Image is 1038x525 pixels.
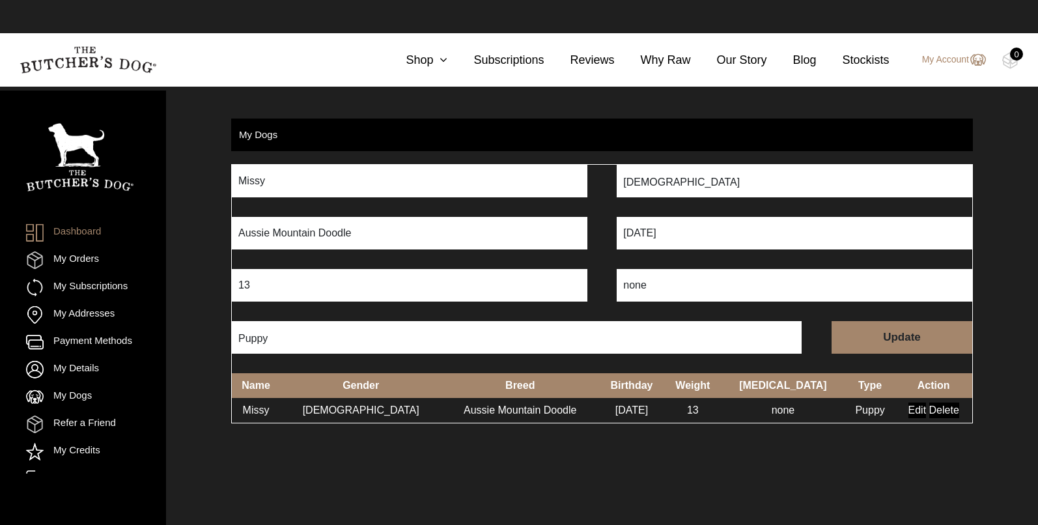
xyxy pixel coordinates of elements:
a: My Credits [26,443,100,461]
span: Weight [675,380,710,391]
td: Puppy [845,398,895,423]
a: Our Story [691,51,767,69]
a: Dashboard [26,224,101,242]
a: Logout [26,470,83,488]
input: Name [232,165,587,197]
td: Missy [232,398,280,423]
span: Breed [505,380,535,391]
img: TBD_Portrait_Logo_White.png [26,123,133,192]
input: Birthday [617,217,972,249]
td: [DEMOGRAPHIC_DATA] [280,398,442,423]
input: Update [832,321,972,354]
img: TBD_Cart-Empty.png [1002,52,1018,69]
a: Reviews [544,51,614,69]
span: Gender [343,380,379,391]
a: Shop [380,51,447,69]
input: Allergies [617,269,972,302]
td: 13 [665,398,721,423]
input: Breed [232,217,587,249]
a: Stockists [817,51,890,69]
input: Edit [908,403,927,418]
span: Name [242,380,270,391]
a: Payment Methods [26,333,132,351]
span: Action [918,380,950,391]
a: My Addresses [26,306,115,324]
div: 0 [1010,48,1023,61]
a: Why Raw [615,51,691,69]
a: My Details [26,361,99,378]
h4: My Dogs [239,128,277,142]
td: Aussie Mountain Doodle [442,398,598,423]
span: Birthday [611,380,653,391]
td: [DATE] [598,398,664,423]
span: [MEDICAL_DATA] [739,380,827,391]
input: Delete [929,403,959,418]
a: Blog [767,51,817,69]
td: none [721,398,845,423]
input: Weight (kg) [232,269,587,302]
a: My Orders [26,251,99,269]
span: Type [858,380,882,391]
a: My Account [909,52,986,68]
a: Subscriptions [447,51,544,69]
a: My Dogs [26,388,92,406]
a: Refer a Friend [26,416,116,433]
a: My Subscriptions [26,279,128,296]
